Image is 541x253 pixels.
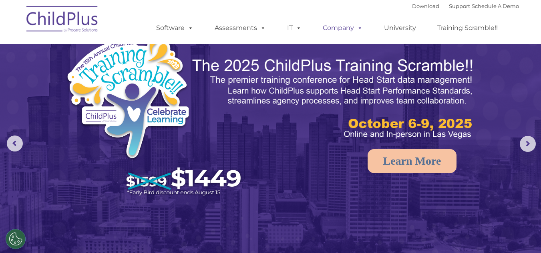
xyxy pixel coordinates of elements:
button: Cookies Settings [6,229,26,249]
a: Download [412,3,439,9]
a: Support [449,3,470,9]
a: University [376,20,424,36]
font: | [412,3,519,9]
a: Assessments [207,20,274,36]
a: IT [279,20,310,36]
a: Training Scramble!! [429,20,506,36]
a: Learn More [368,149,457,173]
iframe: Chat Widget [501,215,541,253]
a: Schedule A Demo [472,3,519,9]
img: ChildPlus by Procare Solutions [22,0,103,40]
a: Software [148,20,201,36]
a: Company [315,20,371,36]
